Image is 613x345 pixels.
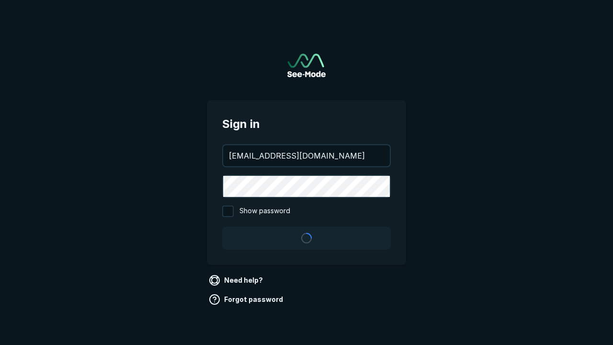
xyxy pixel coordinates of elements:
span: Sign in [222,115,391,133]
input: your@email.com [223,145,390,166]
a: Go to sign in [287,54,326,77]
img: See-Mode Logo [287,54,326,77]
a: Need help? [207,273,267,288]
span: Show password [239,206,290,217]
a: Forgot password [207,292,287,307]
